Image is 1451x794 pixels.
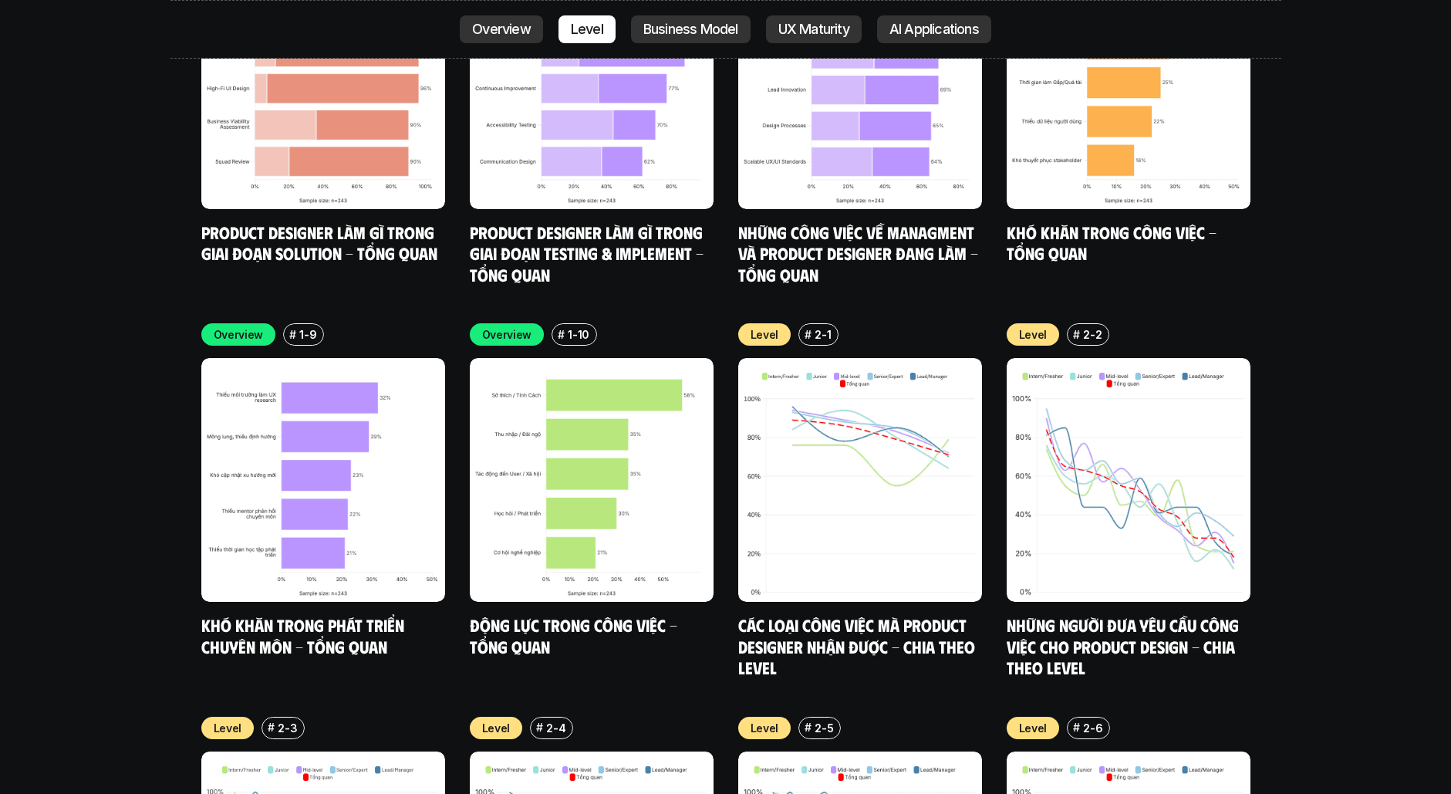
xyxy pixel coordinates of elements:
[815,720,833,736] p: 2-5
[1007,221,1220,264] a: Khó khăn trong công việc - Tổng quan
[268,721,275,733] h6: #
[558,15,616,43] a: Level
[751,720,779,736] p: Level
[643,22,738,37] p: Business Model
[631,15,751,43] a: Business Model
[558,329,565,340] h6: #
[571,22,603,37] p: Level
[299,326,316,343] p: 1-9
[1083,720,1102,736] p: 2-6
[546,720,565,736] p: 2-4
[214,326,264,343] p: Overview
[470,614,681,657] a: Động lực trong công việc - Tổng quan
[877,15,991,43] a: AI Applications
[1007,614,1243,677] a: Những người đưa yêu cầu công việc cho Product Design - Chia theo Level
[201,614,408,657] a: Khó khăn trong phát triển chuyên môn - Tổng quan
[568,326,589,343] p: 1-10
[1073,721,1080,733] h6: #
[470,221,707,285] a: Product Designer làm gì trong giai đoạn Testing & Implement - Tổng quan
[778,22,849,37] p: UX Maturity
[289,329,296,340] h6: #
[1019,326,1048,343] p: Level
[766,15,862,43] a: UX Maturity
[214,720,242,736] p: Level
[472,22,531,37] p: Overview
[201,221,438,264] a: Product Designer làm gì trong giai đoạn Solution - Tổng quan
[751,326,779,343] p: Level
[1073,329,1080,340] h6: #
[460,15,543,43] a: Overview
[815,326,831,343] p: 2-1
[278,720,297,736] p: 2-3
[536,721,543,733] h6: #
[738,614,979,677] a: Các loại công việc mà Product Designer nhận được - Chia theo Level
[1019,720,1048,736] p: Level
[482,326,532,343] p: Overview
[889,22,979,37] p: AI Applications
[482,720,511,736] p: Level
[805,329,812,340] h6: #
[805,721,812,733] h6: #
[738,221,982,285] a: Những công việc về Managment và Product Designer đang làm - Tổng quan
[1083,326,1102,343] p: 2-2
